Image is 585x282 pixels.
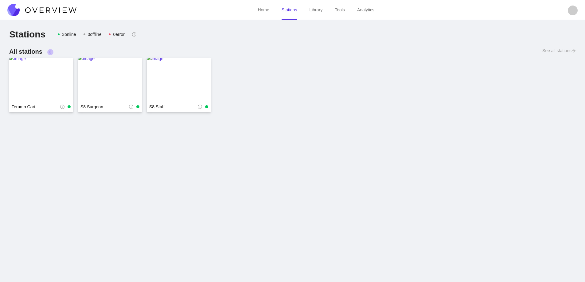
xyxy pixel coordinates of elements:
[78,58,142,101] a: image
[149,104,198,110] a: S8 Staff
[113,31,124,38] div: 0 error
[47,49,53,55] sup: 3
[542,47,576,58] a: See all stationsarrow-right
[198,105,202,109] span: info-circle
[258,7,269,12] a: Home
[309,7,322,12] a: Library
[147,58,211,101] a: image
[88,31,102,38] div: 0 offline
[80,104,129,110] a: S8 Surgeon
[9,55,73,104] img: image
[357,7,374,12] a: Analytics
[7,4,76,16] img: Overview
[49,50,51,54] span: 3
[335,7,345,12] a: Tools
[60,105,64,109] span: info-circle
[9,29,45,40] h2: Stations
[9,47,53,56] h3: All stations
[282,7,297,12] a: Stations
[147,55,211,104] img: image
[132,32,136,37] span: info-circle
[9,58,73,101] a: image
[129,105,133,109] span: info-circle
[571,48,576,53] span: arrow-right
[62,31,76,38] div: 3 online
[78,55,142,104] img: image
[12,104,60,110] a: Terumo Cart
